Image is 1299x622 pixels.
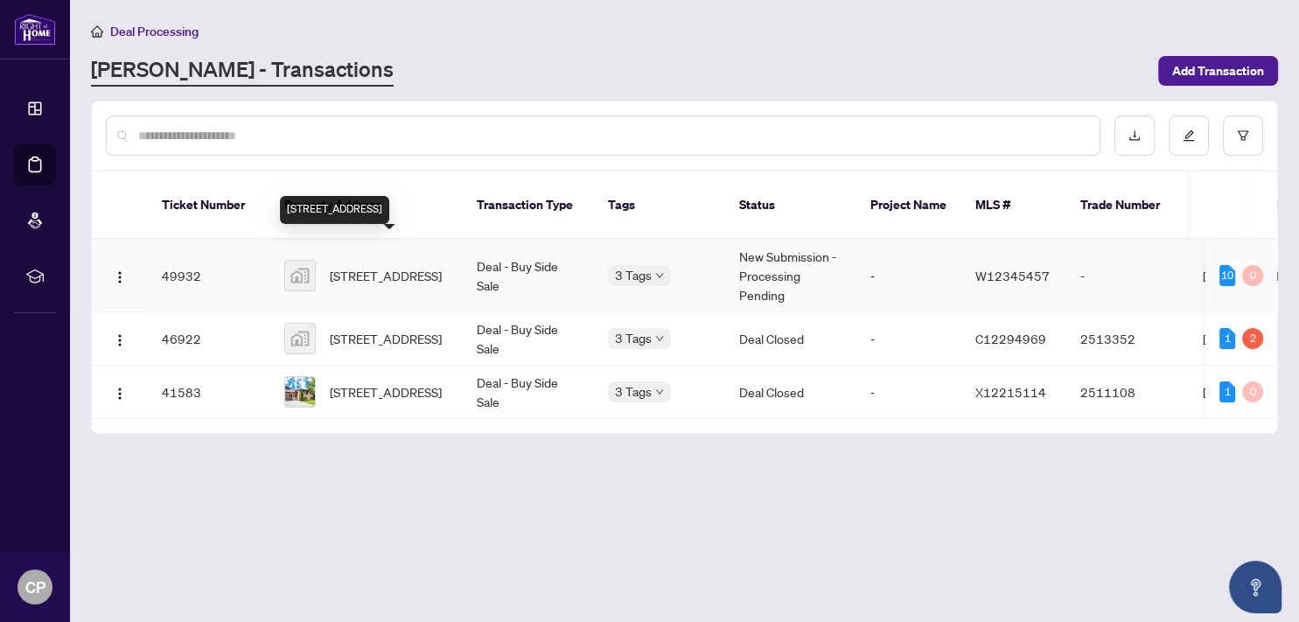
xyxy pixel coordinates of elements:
[14,13,56,45] img: logo
[270,171,463,240] th: Property Address
[113,387,127,401] img: Logo
[91,55,394,87] a: [PERSON_NAME] - Transactions
[25,575,45,599] span: CP
[1066,240,1189,312] td: -
[975,384,1046,400] span: X12215114
[330,266,442,285] span: [STREET_ADDRESS]
[615,381,652,402] span: 3 Tags
[975,331,1046,346] span: C12294969
[1219,381,1235,402] div: 1
[856,171,961,240] th: Project Name
[615,328,652,348] span: 3 Tags
[148,366,270,419] td: 41583
[655,271,664,280] span: down
[1114,115,1155,156] button: download
[113,270,127,284] img: Logo
[1219,328,1235,349] div: 1
[1242,265,1263,286] div: 0
[1066,171,1189,240] th: Trade Number
[148,312,270,366] td: 46922
[148,240,270,312] td: 49932
[655,334,664,343] span: down
[113,333,127,347] img: Logo
[106,378,134,406] button: Logo
[725,312,856,366] td: Deal Closed
[463,240,594,312] td: Deal - Buy Side Sale
[110,24,199,39] span: Deal Processing
[975,268,1050,283] span: W12345457
[106,262,134,290] button: Logo
[285,261,315,290] img: thumbnail-img
[463,366,594,419] td: Deal - Buy Side Sale
[330,382,442,402] span: [STREET_ADDRESS]
[285,324,315,353] img: thumbnail-img
[1066,312,1189,366] td: 2513352
[1223,115,1263,156] button: filter
[856,240,961,312] td: -
[1219,265,1235,286] div: 10
[285,377,315,407] img: thumbnail-img
[463,171,594,240] th: Transaction Type
[280,196,389,224] div: [STREET_ADDRESS]
[1242,381,1263,402] div: 0
[961,171,1066,240] th: MLS #
[1183,129,1195,142] span: edit
[1066,366,1189,419] td: 2511108
[655,388,664,396] span: down
[91,25,103,38] span: home
[725,171,856,240] th: Status
[330,329,442,348] span: [STREET_ADDRESS]
[725,240,856,312] td: New Submission - Processing Pending
[594,171,725,240] th: Tags
[463,312,594,366] td: Deal - Buy Side Sale
[106,325,134,353] button: Logo
[856,312,961,366] td: -
[1158,56,1278,86] button: Add Transaction
[1242,328,1263,349] div: 2
[1169,115,1209,156] button: edit
[1237,129,1249,142] span: filter
[148,171,270,240] th: Ticket Number
[856,366,961,419] td: -
[1128,129,1141,142] span: download
[615,265,652,285] span: 3 Tags
[1172,57,1264,85] span: Add Transaction
[1229,561,1282,613] button: Open asap
[725,366,856,419] td: Deal Closed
